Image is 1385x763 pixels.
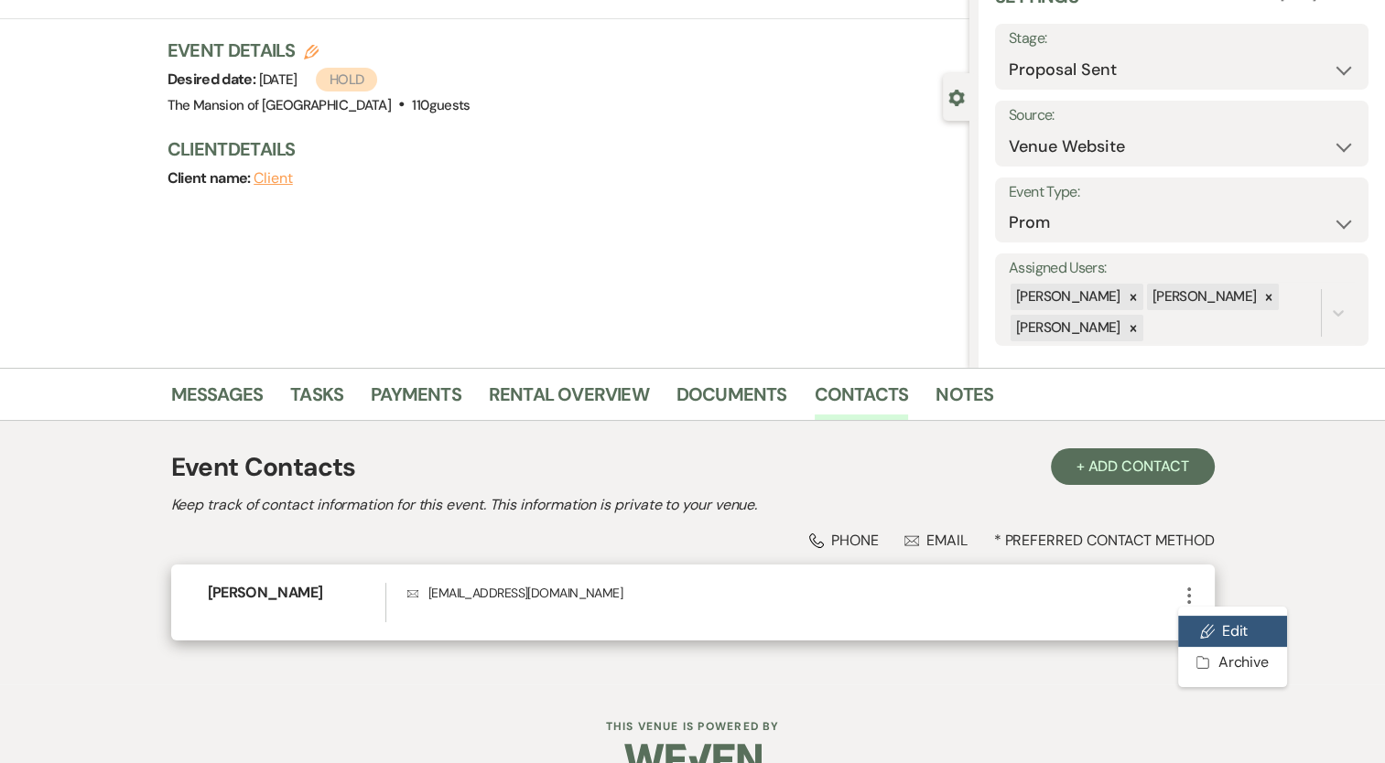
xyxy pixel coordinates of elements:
div: [PERSON_NAME] [1011,315,1123,341]
h1: Event Contacts [171,448,356,487]
span: [DATE] [259,70,378,89]
div: Phone [809,531,879,550]
a: Notes [936,380,993,420]
h3: Event Details [168,38,471,63]
span: The Mansion of [GEOGRAPHIC_DATA] [168,96,392,114]
button: + Add Contact [1051,448,1215,485]
button: Client [254,171,293,186]
a: Messages [171,380,264,420]
button: Close lead details [948,88,965,105]
div: [PERSON_NAME] [1011,284,1123,310]
span: Client name: [168,168,254,188]
a: Payments [371,380,461,420]
h3: Client Details [168,136,952,162]
button: Archive [1178,647,1287,678]
a: Documents [676,380,787,420]
p: [EMAIL_ADDRESS][DOMAIN_NAME] [407,583,1177,603]
div: Email [904,531,968,550]
span: Desired date: [168,70,259,89]
div: [PERSON_NAME] [1147,284,1260,310]
h6: [PERSON_NAME] [208,583,386,603]
h2: Keep track of contact information for this event. This information is private to your venue. [171,494,1215,516]
label: Stage: [1009,26,1355,52]
a: Tasks [290,380,343,420]
div: * Preferred Contact Method [171,531,1215,550]
a: Rental Overview [489,380,649,420]
label: Assigned Users: [1009,255,1355,282]
span: 110 guests [412,96,470,114]
button: Edit [1178,616,1287,647]
a: Contacts [815,380,909,420]
label: Source: [1009,102,1355,129]
span: Hold [316,68,377,91]
label: Event Type: [1009,179,1355,206]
